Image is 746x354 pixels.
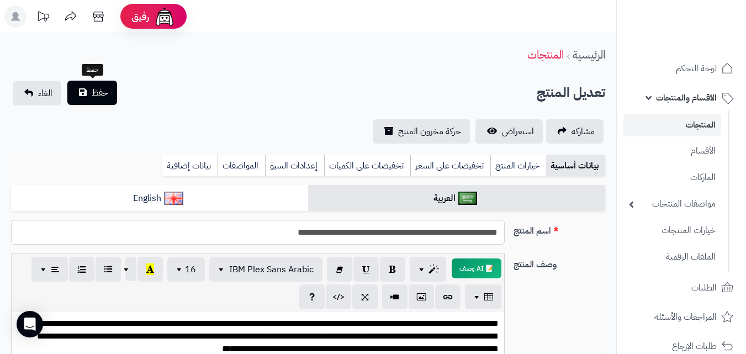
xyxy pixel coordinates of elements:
a: المنتجات [527,46,564,63]
img: ai-face.png [154,6,176,28]
a: خيارات المنتج [490,155,546,177]
span: حركة مخزون المنتج [398,125,461,138]
a: مشاركه [546,119,604,144]
span: حفظ [92,86,108,99]
h2: تعديل المنتج [537,82,605,104]
span: مشاركه [572,125,595,138]
a: مواصفات المنتجات [623,192,721,216]
a: الغاء [13,81,61,105]
img: العربية [458,192,478,205]
a: حركة مخزون المنتج [373,119,470,144]
span: طلبات الإرجاع [672,339,717,354]
span: 16 [185,263,196,276]
span: رفيق [131,10,149,23]
a: الملفات الرقمية [623,245,721,269]
a: استعراض [475,119,543,144]
a: الطلبات [623,274,739,301]
a: المنتجات [623,114,721,136]
a: لوحة التحكم [623,55,739,82]
a: الرئيسية [573,46,605,63]
a: خيارات المنتجات [623,219,721,242]
span: الطلبات [691,280,717,295]
span: المراجعات والأسئلة [654,309,717,325]
a: تحديثات المنصة [29,6,57,30]
span: الأقسام والمنتجات [656,90,717,105]
label: اسم المنتج [509,220,610,237]
a: تخفيضات على السعر [410,155,490,177]
button: IBM Plex Sans Arabic [209,257,322,282]
a: العربية [308,185,605,212]
a: تخفيضات على الكميات [324,155,410,177]
span: لوحة التحكم [676,61,717,76]
a: المراجعات والأسئلة [623,304,739,330]
a: المواصفات [218,155,265,177]
button: 16 [167,257,205,282]
span: IBM Plex Sans Arabic [229,263,314,276]
button: حفظ [67,81,117,105]
span: الغاء [38,87,52,100]
a: الماركات [623,166,721,189]
a: بيانات أساسية [546,155,605,177]
label: وصف المنتج [509,253,610,271]
div: حفظ [82,64,103,76]
img: English [164,192,183,205]
a: إعدادات السيو [265,155,324,177]
span: استعراض [502,125,534,138]
a: الأقسام [623,139,721,163]
a: English [11,185,308,212]
button: 📝 AI وصف [452,258,501,278]
div: Open Intercom Messenger [17,311,43,337]
a: بيانات إضافية [162,155,218,177]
